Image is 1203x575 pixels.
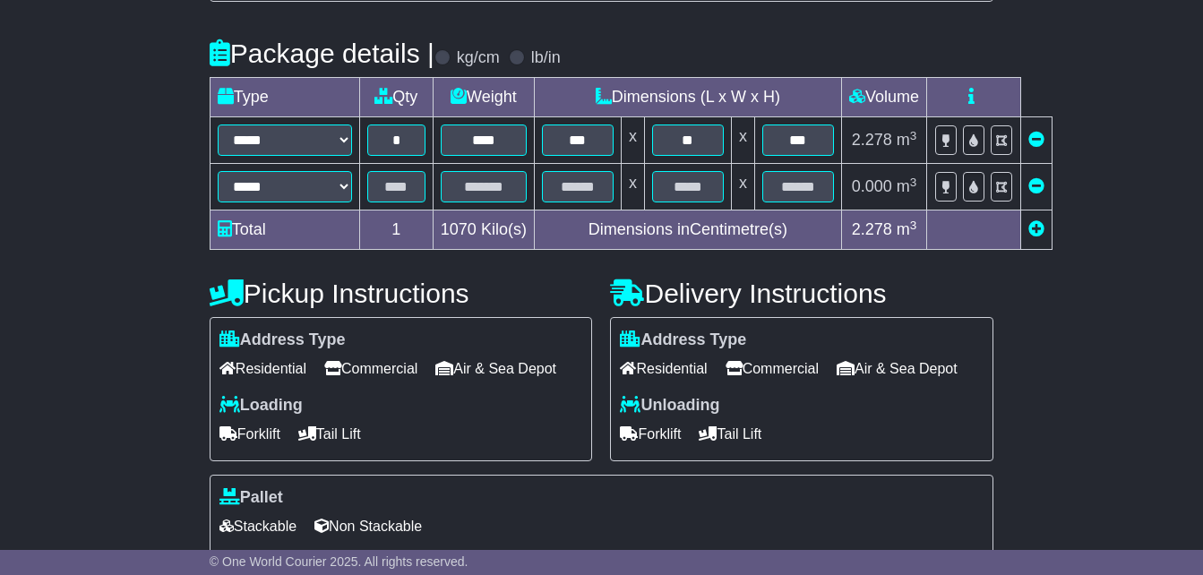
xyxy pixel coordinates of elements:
span: Commercial [726,355,819,382]
td: Dimensions (L x W x H) [534,78,841,117]
td: x [731,164,754,210]
h4: Pickup Instructions [210,279,593,308]
span: Non Stackable [314,512,422,540]
td: Volume [841,78,926,117]
span: Commercial [324,355,417,382]
td: x [621,164,644,210]
td: Weight [433,78,534,117]
h4: Package details | [210,39,434,68]
label: Address Type [620,330,746,350]
span: Forklift [620,420,681,448]
label: Loading [219,396,303,416]
td: Total [210,210,359,250]
span: Air & Sea Depot [435,355,556,382]
label: Address Type [219,330,346,350]
td: x [731,117,754,164]
a: Remove this item [1028,131,1044,149]
span: 2.278 [852,131,892,149]
td: Kilo(s) [433,210,534,250]
span: © One World Courier 2025. All rights reserved. [210,554,468,569]
sup: 3 [910,129,917,142]
label: kg/cm [457,48,500,68]
span: 0.000 [852,177,892,195]
span: Tail Lift [699,420,761,448]
td: Qty [359,78,433,117]
span: Residential [620,355,707,382]
a: Add new item [1028,220,1044,238]
sup: 3 [910,219,917,232]
span: 2.278 [852,220,892,238]
span: Air & Sea Depot [837,355,958,382]
td: x [621,117,644,164]
span: m [897,131,917,149]
sup: 3 [910,176,917,189]
span: Forklift [219,420,280,448]
td: 1 [359,210,433,250]
label: Unloading [620,396,719,416]
a: Remove this item [1028,177,1044,195]
span: Residential [219,355,306,382]
span: Tail Lift [298,420,361,448]
label: Pallet [219,488,283,508]
h4: Delivery Instructions [610,279,993,308]
td: Type [210,78,359,117]
span: Stackable [219,512,296,540]
span: m [897,177,917,195]
td: Dimensions in Centimetre(s) [534,210,841,250]
label: lb/in [531,48,561,68]
span: 1070 [441,220,477,238]
span: m [897,220,917,238]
